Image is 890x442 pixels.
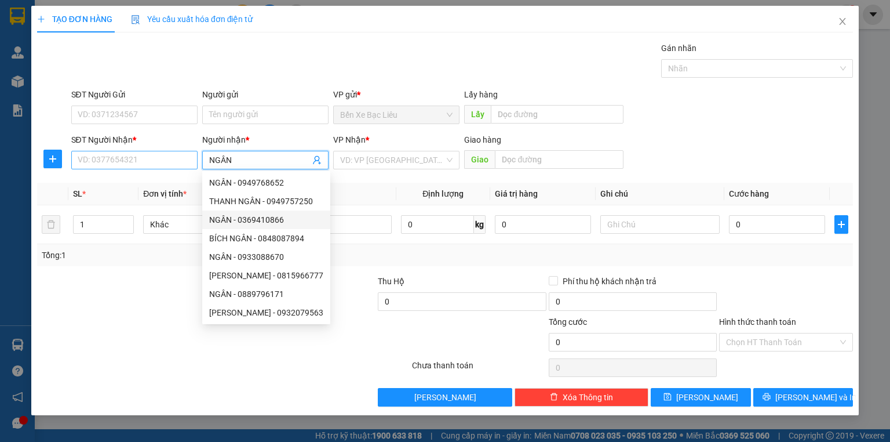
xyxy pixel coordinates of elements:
span: Định lượng [422,189,464,198]
div: NGÂN - 0949768652 [209,176,323,189]
div: KIM NGÂN - 0932079563 [202,303,330,322]
span: [PERSON_NAME] và In [775,391,856,404]
span: Xóa Thông tin [563,391,613,404]
button: plus [834,215,848,234]
span: plus [44,154,61,164]
div: NGÂN - 0933088670 [209,251,323,263]
span: Bến Xe Bạc Liêu [340,106,453,124]
span: Cước hàng [729,189,769,198]
input: Dọc đường [491,105,623,124]
span: Thu Hộ [378,277,404,286]
input: 0 [495,215,591,234]
span: Tổng cước [549,317,587,327]
div: [PERSON_NAME] - 0932079563 [209,306,323,319]
span: Yêu cầu xuất hóa đơn điện tử [131,15,253,24]
label: Gán nhãn [661,44,696,53]
div: NGÂN - 0889796171 [209,288,323,300]
button: save[PERSON_NAME] [651,388,751,407]
span: printer [763,393,771,402]
span: TẠO ĐƠN HÀNG [37,15,112,24]
div: NGÂN - 0933088670 [202,248,330,266]
div: BÍCH NGÂN - 0848087894 [209,232,323,245]
span: Giá trị hàng [495,189,538,198]
input: VD: Bàn, Ghế [272,215,392,234]
div: THANH NGÂN - 0949757250 [202,192,330,211]
button: printer[PERSON_NAME] và In [753,388,853,407]
span: [PERSON_NAME] [414,391,476,404]
div: THANH NGÂN - 0949757250 [209,195,323,208]
div: NGÂN - 0949768652 [202,173,330,192]
div: SĐT Người Nhận [71,133,198,146]
label: Hình thức thanh toán [719,317,796,327]
span: Lấy hàng [464,90,498,99]
button: Close [826,6,859,38]
button: plus [43,150,62,168]
span: VP Nhận [333,135,366,144]
span: delete [550,393,558,402]
span: Phí thu hộ khách nhận trả [558,275,661,288]
div: Chưa thanh toán [411,359,547,379]
div: BÍCH NGÂN - 0848087894 [202,229,330,248]
div: NGÂN - 0889796171 [202,285,330,303]
div: [PERSON_NAME] - 0815966777 [209,269,323,282]
span: user-add [312,155,322,165]
th: Ghi chú [596,183,724,205]
button: delete [42,215,60,234]
span: plus [835,220,848,229]
span: close [838,17,847,26]
span: Đơn vị tính [143,189,187,198]
button: [PERSON_NAME] [378,388,512,407]
span: Giao [464,150,495,169]
div: Tổng: 1 [42,249,344,262]
div: KIM NGÂN - 0815966777 [202,266,330,285]
span: plus [37,15,45,23]
div: VP gửi [333,88,459,101]
span: save [663,393,672,402]
span: [PERSON_NAME] [676,391,738,404]
span: Khác [150,216,256,233]
div: NGÂN - 0369410866 [209,213,323,226]
input: Dọc đường [495,150,623,169]
img: icon [131,15,140,24]
div: Người nhận [202,133,329,146]
span: Lấy [464,105,491,124]
div: SĐT Người Gửi [71,88,198,101]
span: SL [73,189,82,198]
div: Người gửi [202,88,329,101]
input: Ghi Chú [600,215,720,234]
span: Giao hàng [464,135,501,144]
div: NGÂN - 0369410866 [202,211,330,229]
button: deleteXóa Thông tin [515,388,648,407]
span: kg [474,215,486,234]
